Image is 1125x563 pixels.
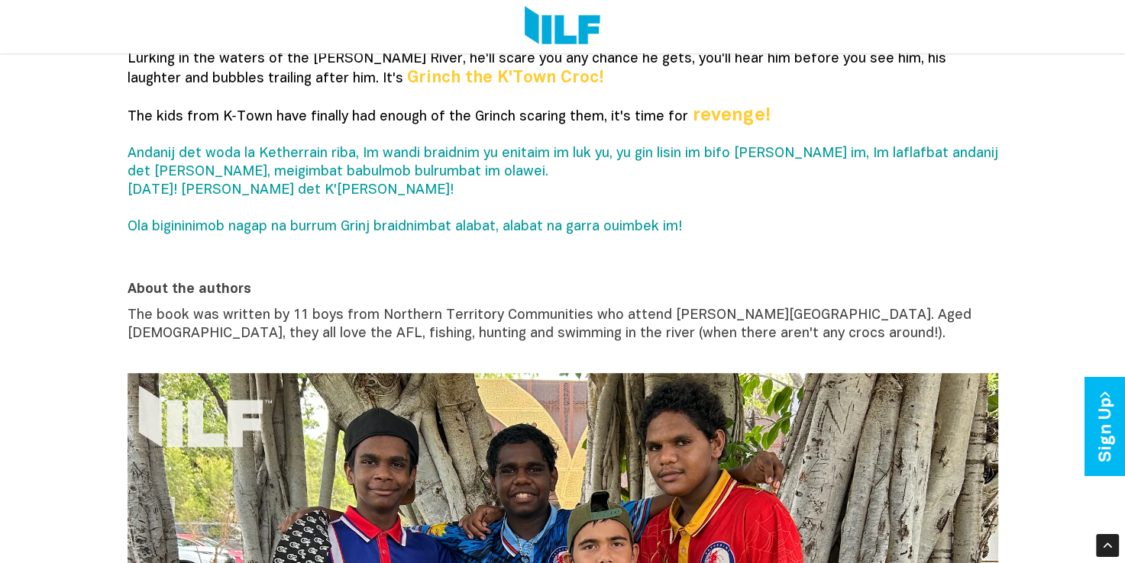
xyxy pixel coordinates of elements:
[128,147,998,233] span: Andanij det woda la Ketherrain riba, Im wandi braidnim yu enitaim im luk yu, yu gin lisin im bifo...
[525,6,600,47] img: Logo
[693,108,771,124] b: revenge!
[1096,534,1119,557] div: Scroll Back to Top
[128,283,251,296] b: About the authors
[407,70,604,85] b: Grinch the K'Town Croc!
[128,111,688,124] span: The kids from K‑Town have finally had enough of the Grinch scaring them, it's time for
[128,309,971,340] span: The book was written by 11 boys from Northern Territory Communities who attend [PERSON_NAME][GEOG...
